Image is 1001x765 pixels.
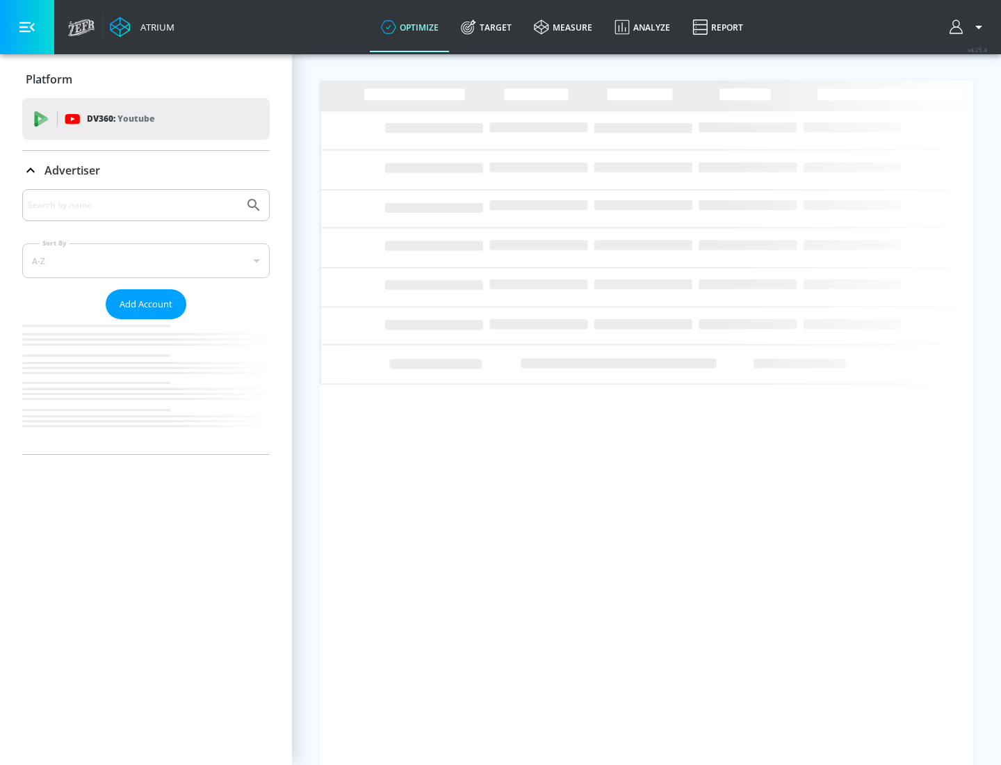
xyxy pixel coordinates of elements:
[523,2,603,52] a: measure
[135,21,174,33] div: Atrium
[26,72,72,87] p: Platform
[120,296,172,312] span: Add Account
[22,243,270,278] div: A-Z
[110,17,174,38] a: Atrium
[117,111,154,126] p: Youtube
[370,2,450,52] a: optimize
[603,2,681,52] a: Analyze
[28,196,238,214] input: Search by name
[450,2,523,52] a: Target
[22,319,270,454] nav: list of Advertiser
[968,46,987,54] span: v 4.25.4
[106,289,186,319] button: Add Account
[87,111,154,127] p: DV360:
[22,189,270,454] div: Advertiser
[22,151,270,190] div: Advertiser
[22,60,270,99] div: Platform
[40,239,70,248] label: Sort By
[44,163,100,178] p: Advertiser
[22,98,270,140] div: DV360: Youtube
[681,2,754,52] a: Report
